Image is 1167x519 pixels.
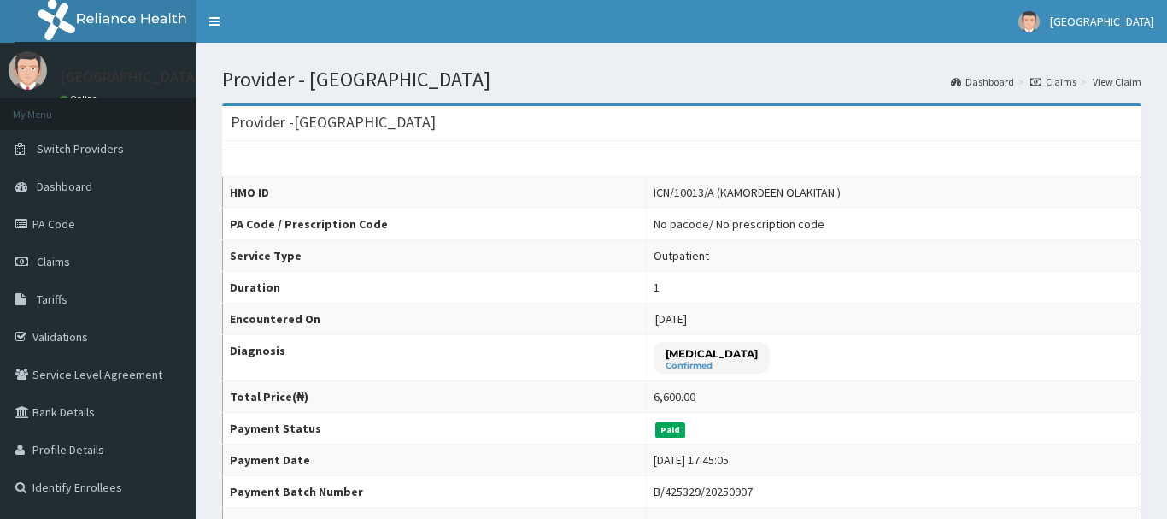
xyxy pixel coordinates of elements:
th: Total Price(₦) [223,381,647,413]
th: PA Code / Prescription Code [223,209,647,240]
div: No pacode / No prescription code [654,215,824,233]
a: Dashboard [951,74,1014,89]
div: Outpatient [654,247,709,264]
th: Payment Status [223,413,647,445]
span: Claims [37,254,70,269]
th: Encountered On [223,304,647,335]
a: Claims [1030,74,1076,89]
span: Tariffs [37,292,67,307]
th: Diagnosis [223,335,647,381]
div: ICN/10013/A (KAMORDEEN OLAKITAN ) [654,184,841,201]
h1: Provider - [GEOGRAPHIC_DATA] [222,68,1141,91]
th: Duration [223,272,647,304]
th: Payment Date [223,445,647,476]
th: Service Type [223,240,647,272]
th: Payment Batch Number [223,476,647,508]
div: 1 [654,279,660,296]
div: B/425329/20250907 [654,483,753,500]
th: HMO ID [223,177,647,209]
h3: Provider - [GEOGRAPHIC_DATA] [231,115,436,130]
span: [DATE] [655,311,687,327]
div: [DATE] 17:45:05 [654,451,729,469]
a: Online [60,93,101,105]
span: Paid [655,422,686,438]
img: User Image [1018,11,1040,32]
span: [GEOGRAPHIC_DATA] [1050,14,1154,29]
span: Dashboard [37,179,92,194]
p: [GEOGRAPHIC_DATA] [60,69,201,85]
span: Switch Providers [37,141,124,156]
small: Confirmed [666,362,758,370]
a: View Claim [1093,74,1141,89]
div: 6,600.00 [654,388,695,405]
img: User Image [9,51,47,90]
p: [MEDICAL_DATA] [666,346,758,361]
